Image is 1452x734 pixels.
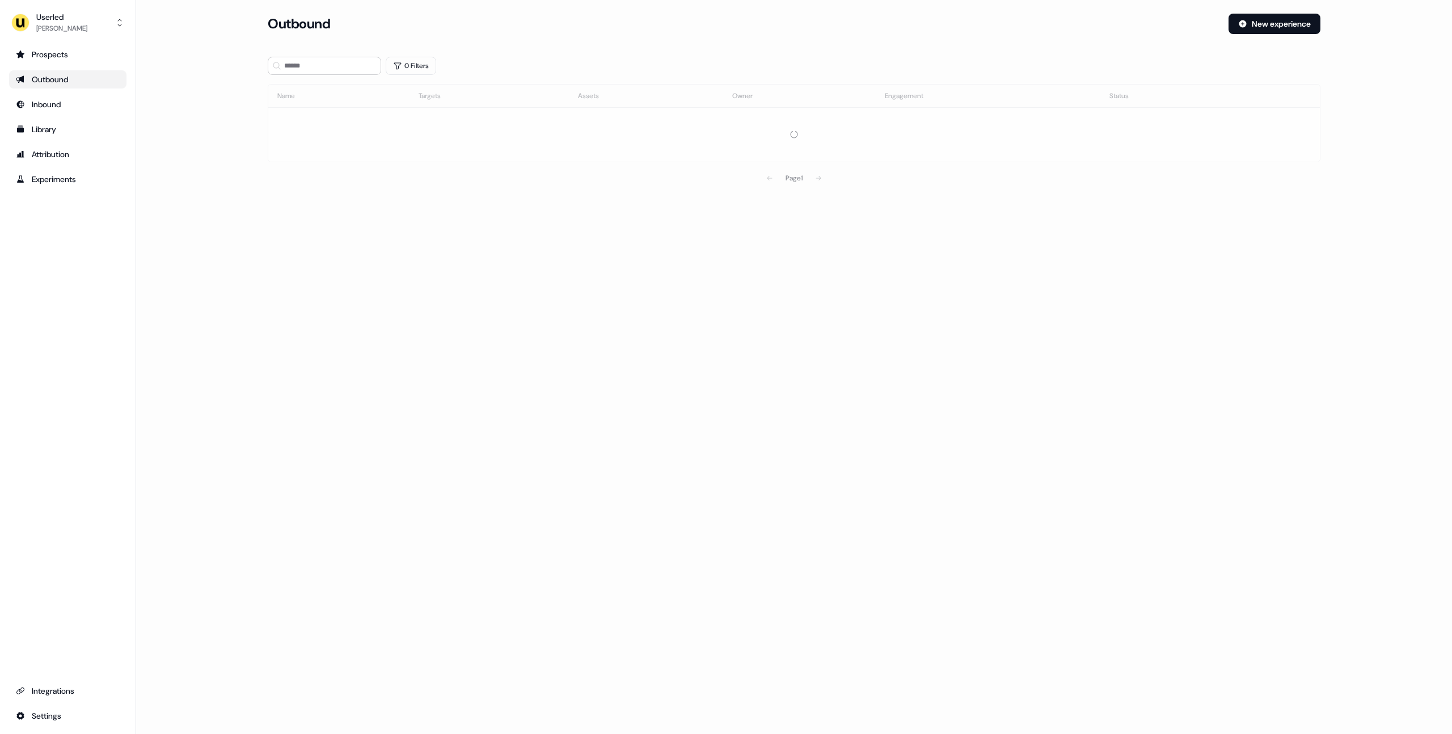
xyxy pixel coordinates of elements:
div: [PERSON_NAME] [36,23,87,34]
div: Integrations [16,685,120,697]
a: Go to attribution [9,145,126,163]
a: Go to integrations [9,682,126,700]
div: Experiments [16,174,120,185]
button: Userled[PERSON_NAME] [9,9,126,36]
h3: Outbound [268,15,330,32]
div: Prospects [16,49,120,60]
button: 0 Filters [386,57,436,75]
a: Go to Inbound [9,95,126,113]
a: Go to outbound experience [9,70,126,88]
div: Outbound [16,74,120,85]
a: Go to prospects [9,45,126,64]
a: Go to experiments [9,170,126,188]
a: Go to integrations [9,707,126,725]
div: Inbound [16,99,120,110]
div: Userled [36,11,87,23]
div: Library [16,124,120,135]
a: Go to templates [9,120,126,138]
button: New experience [1229,14,1320,34]
div: Attribution [16,149,120,160]
div: Settings [16,710,120,722]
